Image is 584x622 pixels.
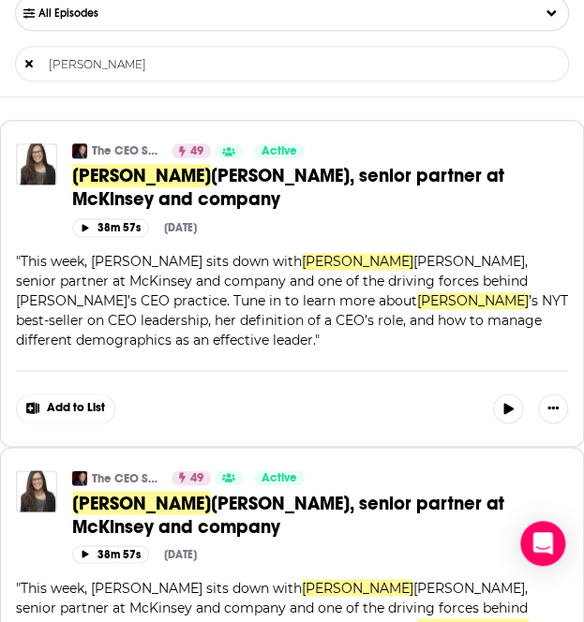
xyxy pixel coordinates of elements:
span: [PERSON_NAME] [302,579,413,596]
a: 49 [172,143,211,158]
span: This week, [PERSON_NAME] sits down with [21,253,302,270]
span: This week, [PERSON_NAME] sits down with [21,579,302,596]
div: [DATE] [164,547,197,560]
button: Show More Button [538,393,568,423]
button: 38m 57s [72,545,149,563]
span: " " [16,253,568,348]
a: Active [254,470,305,485]
span: Active [262,468,297,487]
img: Carolyn Dewar, senior partner at McKinsey and company [16,470,57,511]
button: 38m 57s [72,218,149,236]
span: [PERSON_NAME] [72,491,211,514]
button: Show More Button [17,393,114,423]
span: [PERSON_NAME] [72,164,211,187]
span: [PERSON_NAME] [302,253,413,270]
span: [PERSON_NAME], senior partner at McKinsey and company and one of the driving forces behind [PERSO... [16,253,528,309]
span: Add to List [47,401,105,415]
span: 49 [190,468,203,487]
a: Active [254,143,305,158]
img: The CEO Series with McGill's Karl Moore [72,470,87,485]
span: [PERSON_NAME] [417,292,529,309]
span: All Episodes [38,7,136,20]
span: ’s NYT best-seller on CEO leadership, her definition of a CEO’s role, and how to manage different... [16,292,568,348]
a: [PERSON_NAME][PERSON_NAME], senior partner at McKinsey and company [72,491,568,538]
a: [PERSON_NAME][PERSON_NAME], senior partner at McKinsey and company [72,164,568,211]
div: Open Intercom Messenger [520,521,565,566]
span: 49 [190,142,203,161]
a: The CEO Series with [PERSON_NAME] [PERSON_NAME] [92,470,159,485]
span: Active [262,142,297,161]
a: The CEO Series with [PERSON_NAME] [PERSON_NAME] [92,143,159,158]
div: [DATE] [164,221,197,234]
span: [PERSON_NAME], senior partner at McKinsey and company [72,164,504,211]
img: The CEO Series with McGill's Karl Moore [72,143,87,158]
img: Carolyn Dewar, senior partner at McKinsey and company [16,143,57,185]
a: 49 [172,470,211,485]
span: [PERSON_NAME], senior partner at McKinsey and company [72,491,504,538]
